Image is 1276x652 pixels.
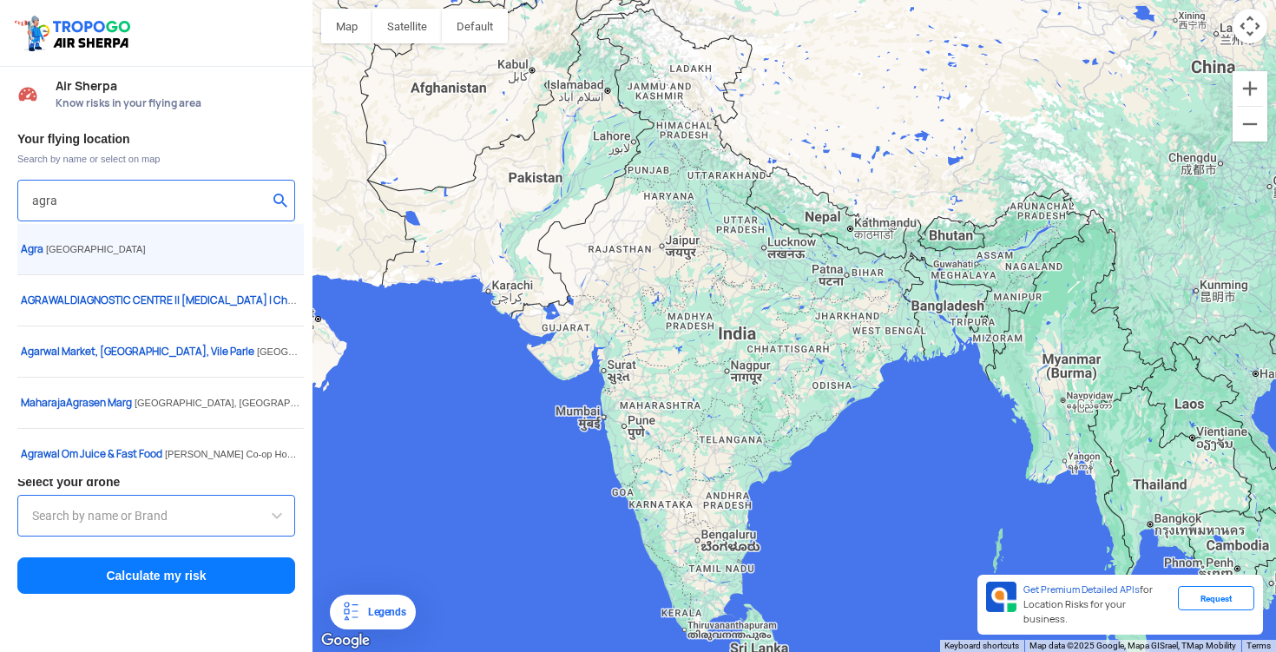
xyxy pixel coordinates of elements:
[66,396,89,410] span: Agra
[1246,641,1271,650] a: Terms
[17,557,295,594] button: Calculate my risk
[257,346,461,357] span: [GEOGRAPHIC_DATA], [GEOGRAPHIC_DATA]
[165,449,657,459] span: [PERSON_NAME] Co-op Housing Society, [GEOGRAPHIC_DATA], [GEOGRAPHIC_DATA], [GEOGRAPHIC_DATA]
[1016,582,1178,628] div: for Location Risks for your business.
[56,96,295,110] span: Know risks in your flying area
[56,79,295,93] span: Air Sherpa
[21,345,257,359] span: , [GEOGRAPHIC_DATA], Vile Parle
[13,13,136,53] img: ic_tgdronemaps.svg
[317,629,374,652] a: Open this area in Google Maps (opens a new window)
[135,398,548,408] span: [GEOGRAPHIC_DATA], [GEOGRAPHIC_DATA], [GEOGRAPHIC_DATA], [GEOGRAPHIC_DATA]
[21,396,135,410] span: Maharaja sen Marg
[17,83,38,104] img: Risk Scores
[21,447,43,461] span: Agra
[361,602,405,622] div: Legends
[17,476,295,488] h3: Select your drone
[21,293,49,307] span: AGRA
[1233,9,1267,43] button: Map camera controls
[986,582,1016,612] img: Premium APIs
[21,345,95,359] span: Agarwal Market
[46,244,146,254] span: [GEOGRAPHIC_DATA]
[32,505,280,526] input: Search by name or Brand
[1023,583,1140,596] span: Get Premium Detailed APIs
[1233,107,1267,142] button: Zoom out
[1233,71,1267,106] button: Zoom in
[21,447,165,461] span: wal Om Juice & Fast Food
[321,9,372,43] button: Show street map
[21,293,751,307] span: WAL DIAGNOSTIC CENTRE || [MEDICAL_DATA] | Chest specialist | Pathology | 4D [MEDICAL_DATA] | PFT ...
[1178,586,1254,610] div: Request
[17,152,295,166] span: Search by name or select on map
[21,242,43,256] span: Agra
[32,190,267,211] input: Search your flying location
[317,629,374,652] img: Google
[944,640,1019,652] button: Keyboard shortcuts
[340,602,361,622] img: Legends
[372,9,442,43] button: Show satellite imagery
[17,133,295,145] h3: Your flying location
[1029,641,1236,650] span: Map data ©2025 Google, Mapa GISrael, TMap Mobility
